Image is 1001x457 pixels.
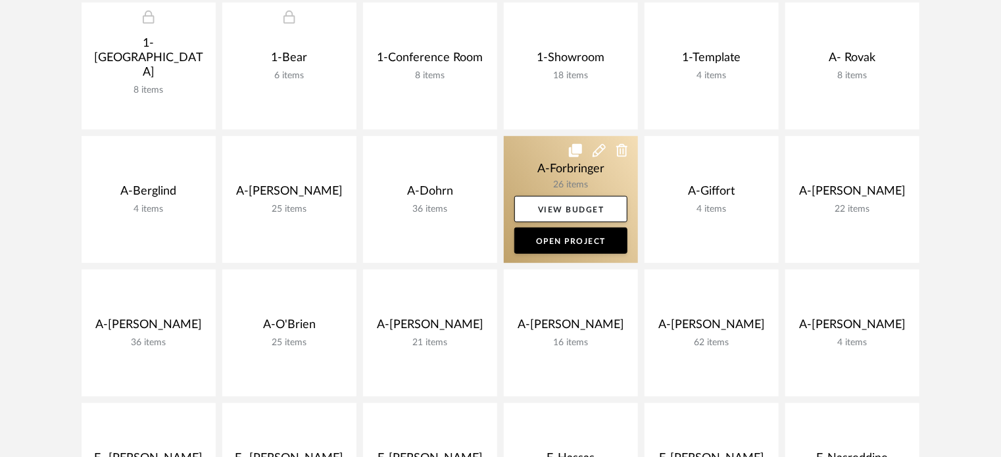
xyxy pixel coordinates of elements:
[374,51,487,70] div: 1-Conference Room
[233,184,346,204] div: A-[PERSON_NAME]
[92,318,205,337] div: A-[PERSON_NAME]
[92,85,205,96] div: 8 items
[655,51,768,70] div: 1-Template
[374,318,487,337] div: A-[PERSON_NAME]
[796,184,909,204] div: A-[PERSON_NAME]
[233,337,346,349] div: 25 items
[374,184,487,204] div: A-Dohrn
[514,51,627,70] div: 1-Showroom
[514,337,627,349] div: 16 items
[655,184,768,204] div: A-Giffort
[655,204,768,215] div: 4 items
[374,204,487,215] div: 36 items
[514,228,627,254] a: Open Project
[796,318,909,337] div: A-[PERSON_NAME]
[796,70,909,82] div: 8 items
[796,51,909,70] div: A- Rovak
[655,318,768,337] div: A-[PERSON_NAME]
[92,184,205,204] div: A-Berglind
[233,318,346,337] div: A-O'Brien
[655,337,768,349] div: 62 items
[92,337,205,349] div: 36 items
[514,70,627,82] div: 18 items
[514,196,627,222] a: View Budget
[514,318,627,337] div: A-[PERSON_NAME]
[92,204,205,215] div: 4 items
[796,337,909,349] div: 4 items
[233,51,346,70] div: 1-Bear
[92,36,205,85] div: 1- [GEOGRAPHIC_DATA]
[233,204,346,215] div: 25 items
[374,337,487,349] div: 21 items
[655,70,768,82] div: 4 items
[796,204,909,215] div: 22 items
[233,70,346,82] div: 6 items
[374,70,487,82] div: 8 items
